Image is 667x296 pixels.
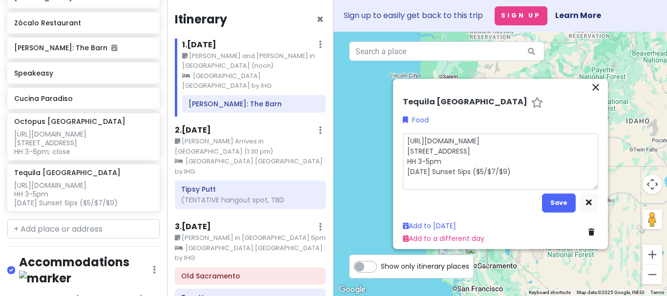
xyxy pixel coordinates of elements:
[182,40,216,50] h6: 1 . [DATE]
[316,14,324,25] button: Close
[349,41,544,61] input: Search a place
[181,196,319,204] div: (TENTATIVE hangout spot, TBD
[14,69,152,78] h6: Speakeasy
[14,43,152,52] h6: [PERSON_NAME]: The Barn
[590,81,602,93] i: close
[403,97,527,107] h6: Tequila [GEOGRAPHIC_DATA]
[175,222,211,232] h6: 3 . [DATE]
[14,94,152,103] h6: Cucina Paradiso
[14,168,121,177] h6: Tequila [GEOGRAPHIC_DATA]
[182,51,326,71] small: [PERSON_NAME] and [PERSON_NAME] in [GEOGRAPHIC_DATA] (noon)
[14,130,152,157] div: [URL][DOMAIN_NAME] [STREET_ADDRESS] HH 3-6pm; close
[555,10,601,21] a: Learn More
[14,117,125,126] h6: Octopus [GEOGRAPHIC_DATA]
[643,175,662,194] button: Map camera controls
[462,241,492,270] div: Tres Hermanas
[529,289,571,296] button: Keyboard shortcuts
[181,185,319,194] h6: Tipsy Putt
[589,81,602,97] button: Close
[188,99,319,108] h6: Drake's: The Barn
[403,134,598,190] textarea: [URL][DOMAIN_NAME] [STREET_ADDRESS] HH 3-5pm [DATE] Sunset Sips ($5/$7/$9)
[175,137,326,157] small: [PERSON_NAME] Arrives in [GEOGRAPHIC_DATA] (1:30 pm)
[175,125,211,136] h6: 2 . [DATE]
[577,290,645,295] span: Map data ©2025 Google, INEGI
[381,261,469,272] span: Show only itinerary places
[650,290,664,295] a: Terms
[437,250,466,279] div: Cucina Paradiso
[588,227,598,237] a: Delete place
[643,210,662,229] button: Drag Pegman onto the map to open Street View
[175,233,326,243] small: [PERSON_NAME] in [GEOGRAPHIC_DATA] 5pm
[336,283,368,296] a: Open this area in Google Maps (opens a new window)
[14,19,152,27] h6: Zócalo Restaurant
[7,219,160,238] input: + Add place or address
[175,157,326,177] small: [GEOGRAPHIC_DATA] [GEOGRAPHIC_DATA] by IHG
[495,6,547,25] button: Sign Up
[19,255,153,286] h4: Accommodations
[643,245,662,264] button: Zoom in
[643,265,662,284] button: Zoom out
[111,44,117,51] i: Added to itinerary
[175,12,227,27] h4: Itinerary
[403,234,484,243] a: Add to a different day
[336,283,368,296] img: Google
[531,97,543,109] a: Star place
[182,71,326,91] small: [GEOGRAPHIC_DATA] [GEOGRAPHIC_DATA] by IHG
[436,251,465,280] div: Rancho Obi Wan
[175,243,326,263] small: [GEOGRAPHIC_DATA] [GEOGRAPHIC_DATA] by IHG
[542,194,576,213] button: Save
[14,181,152,208] div: [URL][DOMAIN_NAME] HH 3-5pm [DATE] Sunset Sips ($5/$7/$9)
[181,272,319,280] h6: Old Sacramento
[403,115,429,125] a: Food
[436,250,465,279] div: Speakeasy
[316,11,324,27] span: Close itinerary
[403,221,456,231] a: Add to [DATE]
[19,271,71,286] img: marker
